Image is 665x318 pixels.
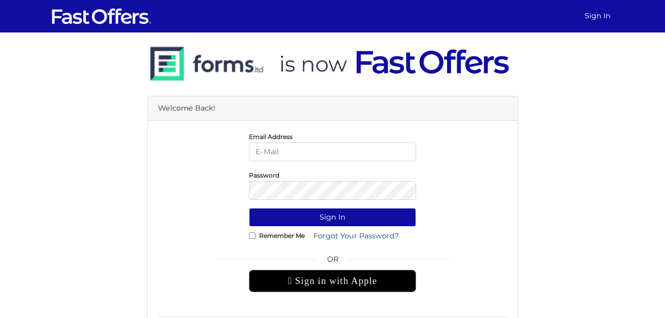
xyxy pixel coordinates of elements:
[259,234,305,237] label: Remember Me
[249,254,416,270] span: OR
[581,6,615,26] a: Sign In
[307,227,405,245] a: Forgot Your Password?
[148,96,518,121] div: Welcome Back!
[249,270,416,292] div: Sign in with Apple
[249,174,279,176] label: Password
[249,135,293,138] label: Email Address
[249,208,416,227] button: Sign In
[249,143,416,161] input: E-Mail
